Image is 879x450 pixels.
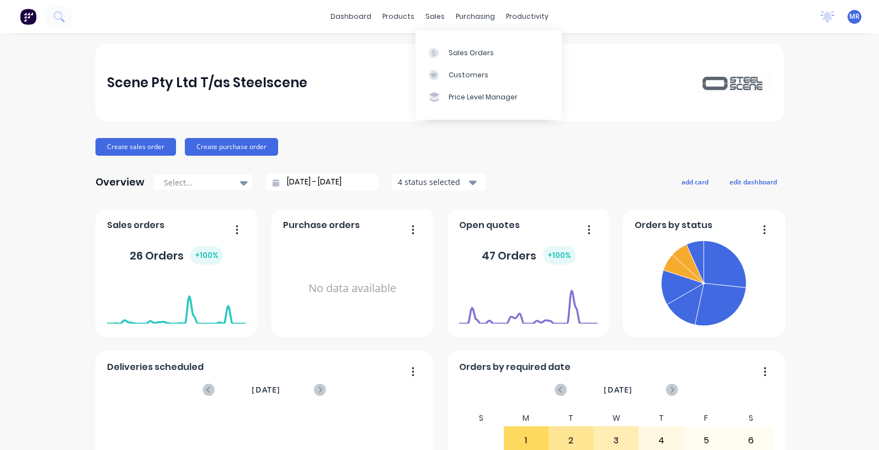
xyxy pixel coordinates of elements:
img: Scene Pty Ltd T/as Steelscene [695,73,772,92]
button: Create purchase order [185,138,278,156]
div: Overview [95,171,145,193]
div: Scene Pty Ltd T/as Steelscene [107,72,307,94]
span: Orders by status [635,219,712,232]
div: Customers [449,70,488,80]
div: purchasing [450,8,500,25]
div: S [459,410,504,426]
div: Price Level Manager [449,92,518,102]
a: dashboard [325,8,377,25]
div: + 100 % [543,246,576,264]
span: [DATE] [252,384,280,396]
div: sales [420,8,450,25]
span: Purchase orders [283,219,360,232]
div: T [638,410,684,426]
a: Sales Orders [415,41,562,63]
div: F [684,410,729,426]
button: 4 status selected [392,174,486,190]
div: 47 Orders [482,246,576,264]
div: S [728,410,774,426]
div: 4 status selected [398,176,467,188]
img: Factory [20,8,36,25]
div: products [377,8,420,25]
div: T [548,410,594,426]
span: [DATE] [604,384,632,396]
span: Open quotes [459,219,520,232]
div: Sales Orders [449,48,494,58]
a: Price Level Manager [415,86,562,108]
button: Create sales order [95,138,176,156]
a: Customers [415,64,562,86]
button: add card [674,174,716,189]
div: 26 Orders [130,246,223,264]
div: W [594,410,639,426]
span: MR [849,12,860,22]
div: productivity [500,8,554,25]
div: + 100 % [190,246,223,264]
span: Sales orders [107,219,164,232]
div: No data available [283,236,422,341]
div: M [504,410,549,426]
button: edit dashboard [722,174,784,189]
